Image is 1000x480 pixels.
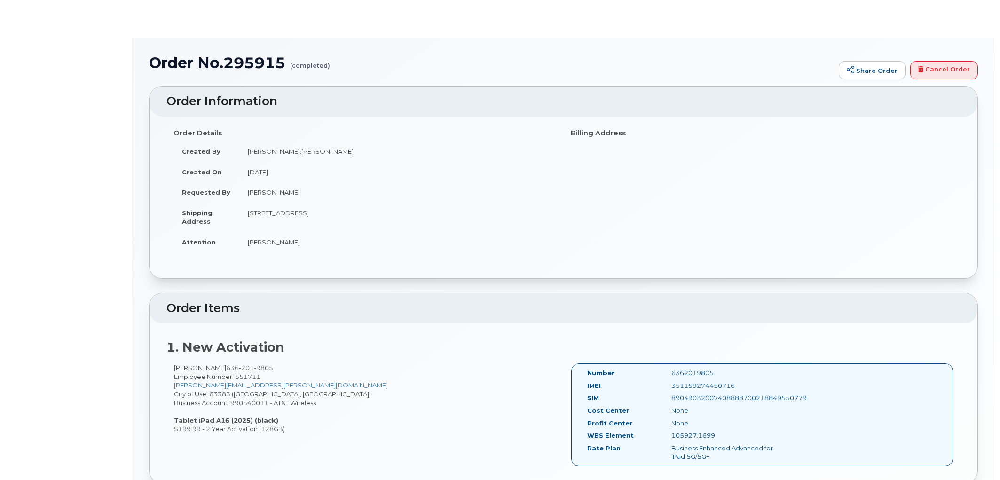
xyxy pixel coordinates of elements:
[166,302,961,315] h2: Order Items
[664,381,782,390] div: 351159274450716
[587,393,599,402] label: SIM
[239,162,557,182] td: [DATE]
[571,129,954,137] h4: Billing Address
[182,238,216,246] strong: Attention
[239,203,557,232] td: [STREET_ADDRESS]
[182,148,220,155] strong: Created By
[239,182,557,203] td: [PERSON_NAME]
[239,364,254,371] span: 201
[174,417,278,424] strong: Tablet iPad A16 (2025) (black)
[174,373,260,380] span: Employee Number: 551711
[173,129,557,137] h4: Order Details
[174,381,388,389] a: [PERSON_NAME][EMAIL_ADDRESS][PERSON_NAME][DOMAIN_NAME]
[254,364,273,371] span: 9805
[182,168,222,176] strong: Created On
[239,232,557,252] td: [PERSON_NAME]
[587,419,632,428] label: Profit Center
[149,55,834,71] h1: Order No.295915
[587,444,621,453] label: Rate Plan
[664,419,782,428] div: None
[910,61,978,80] a: Cancel Order
[839,61,906,80] a: Share Order
[587,369,614,378] label: Number
[587,406,629,415] label: Cost Center
[182,189,230,196] strong: Requested By
[664,393,782,402] div: 89049032007408888700218849550779
[166,339,284,355] strong: 1. New Activation
[166,95,961,108] h2: Order Information
[664,406,782,415] div: None
[664,444,782,461] div: Business Enhanced Advanced for iPad 5G/5G+
[166,363,564,433] div: [PERSON_NAME] City of Use: 63383 ([GEOGRAPHIC_DATA], [GEOGRAPHIC_DATA]) Business Account: 9905400...
[290,55,330,69] small: (completed)
[239,141,557,162] td: [PERSON_NAME].[PERSON_NAME]
[587,431,634,440] label: WBS Element
[664,431,782,440] div: 105927.1699
[587,381,601,390] label: IMEI
[664,369,782,378] div: 6362019805
[182,209,213,226] strong: Shipping Address
[226,364,273,371] span: 636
